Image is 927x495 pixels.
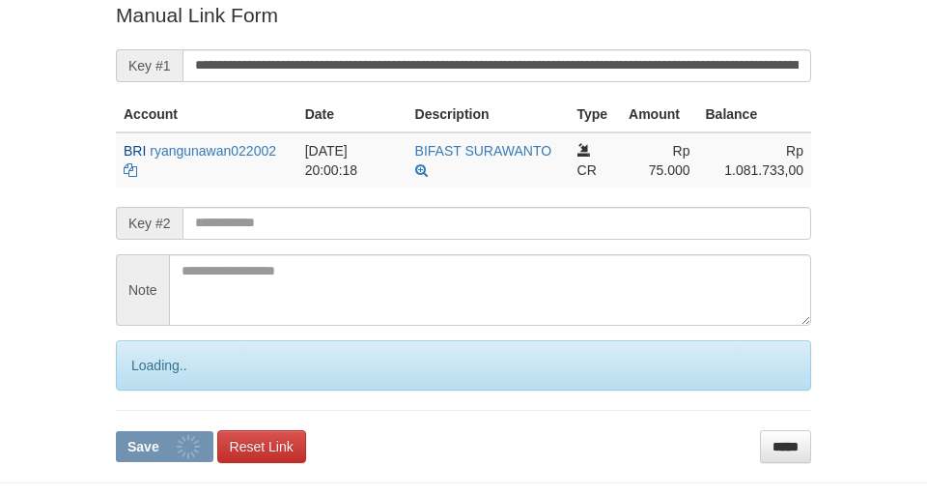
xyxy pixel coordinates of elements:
a: ryangunawan022002 [150,143,276,159]
span: Note [116,254,169,326]
td: Rp 1.081.733,00 [698,132,812,188]
th: Type [570,97,622,132]
span: Key #1 [116,49,183,82]
th: Account [116,97,297,132]
span: CR [577,162,597,178]
a: Reset Link [217,430,306,463]
th: Date [297,97,407,132]
span: Reset Link [230,439,294,454]
a: BIFAST SURAWANTO [415,143,552,159]
td: [DATE] 20:00:18 [297,132,407,188]
td: Rp 75.000 [621,132,697,188]
th: Description [407,97,570,132]
th: Balance [698,97,812,132]
p: Manual Link Form [116,1,811,29]
div: Loading.. [116,340,811,391]
span: BRI [124,143,146,159]
span: Key #2 [116,207,183,240]
button: Save [116,431,213,462]
a: Copy ryangunawan022002 to clipboard [124,162,137,178]
th: Amount [621,97,697,132]
span: Save [127,439,159,454]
